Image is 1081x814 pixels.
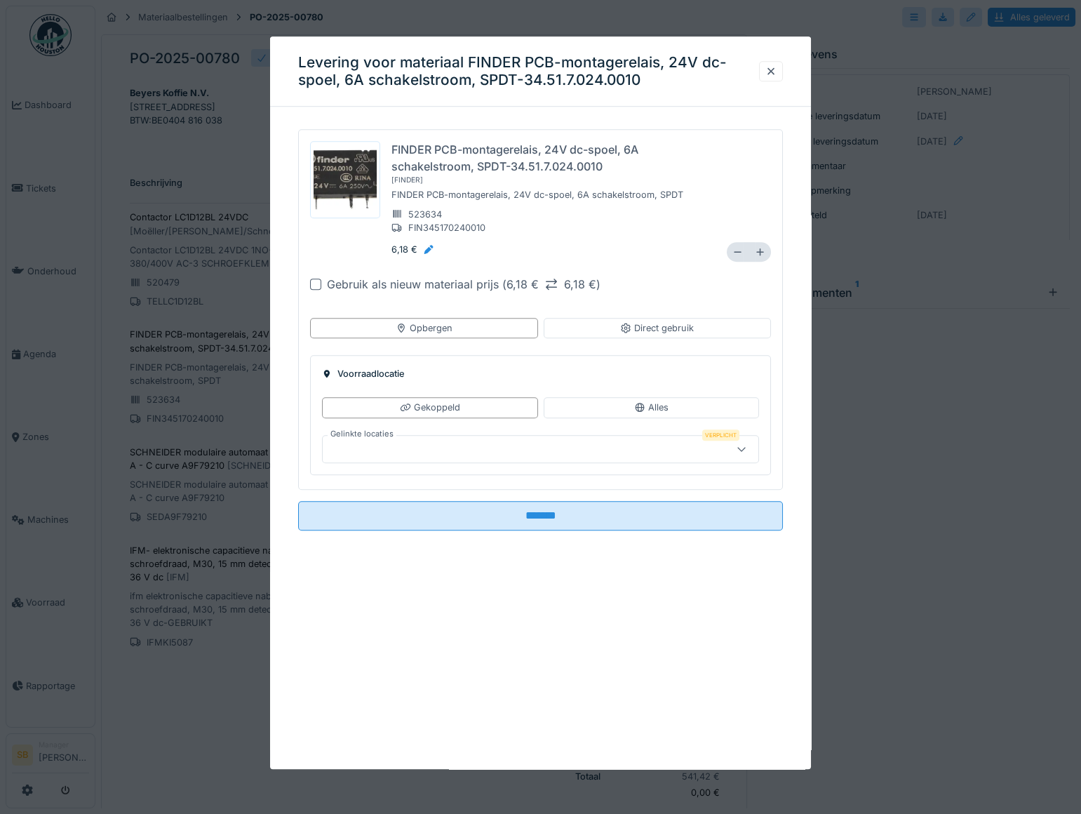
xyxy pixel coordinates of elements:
[634,401,669,415] div: Alles
[391,221,485,234] div: FIN345170240010
[391,208,485,221] div: 523634
[391,141,716,175] div: FINDER PCB-montagerelais, 24V dc-spoel, 6A schakelstroom, SPDT-34.51.7.024.0010
[702,429,739,441] div: Verplicht
[391,175,423,185] div: [ finder ]
[400,401,460,415] div: Gekoppeld
[298,54,759,89] h3: Levering voor materiaal FINDER PCB-montagerelais, 24V dc-spoel, 6A schakelstroom, SPDT-34.51.7.02...
[328,428,396,440] label: Gelinkte locaties
[314,145,377,215] img: o7hb1k00dqa5ztitvaxsdjde4btp
[506,276,596,293] div: 6,18 € 6,18 €
[391,243,434,256] div: 6,18 €
[322,367,759,380] div: Voorraadlocatie
[391,186,716,205] div: FINDER PCB-montagerelais, 24V dc-spoel, 6A schakelstroom, SPDT
[396,321,452,335] div: Opbergen
[620,321,694,335] div: Direct gebruik
[327,276,600,293] div: Gebruik als nieuw materiaal prijs ( )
